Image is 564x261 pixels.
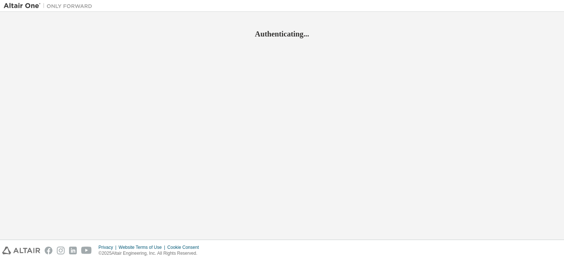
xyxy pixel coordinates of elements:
[69,247,77,254] img: linkedin.svg
[118,244,167,250] div: Website Terms of Use
[57,247,65,254] img: instagram.svg
[4,2,96,10] img: Altair One
[2,247,40,254] img: altair_logo.svg
[4,29,560,39] h2: Authenticating...
[81,247,92,254] img: youtube.svg
[99,244,118,250] div: Privacy
[45,247,52,254] img: facebook.svg
[99,250,203,257] p: © 2025 Altair Engineering, Inc. All Rights Reserved.
[167,244,203,250] div: Cookie Consent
